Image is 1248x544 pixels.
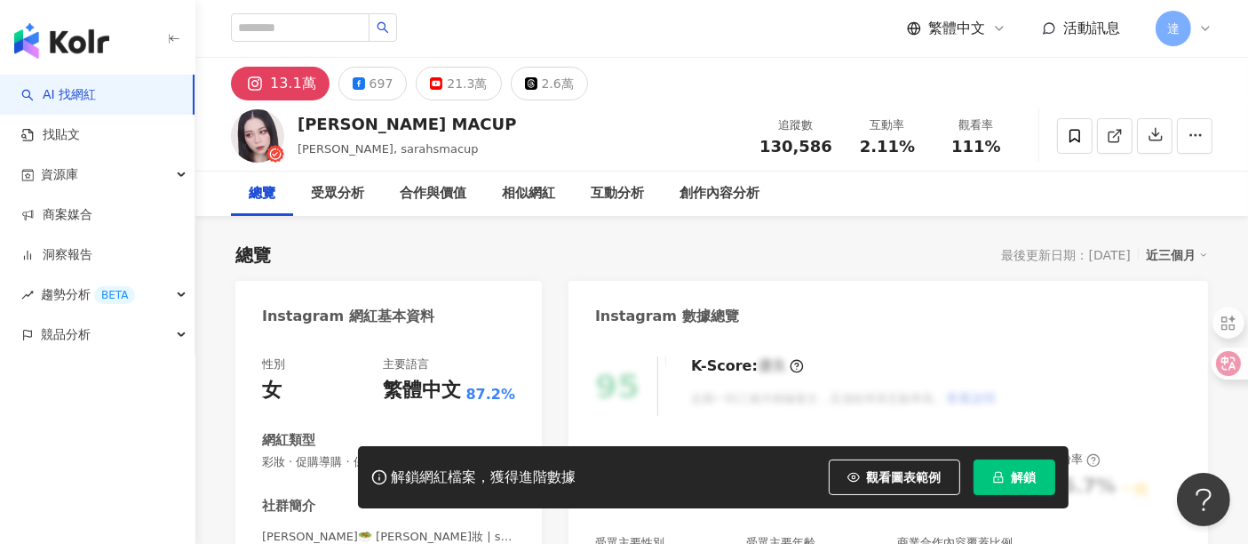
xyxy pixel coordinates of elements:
[447,71,487,96] div: 21.3萬
[1012,470,1037,484] span: 解鎖
[298,142,479,156] span: [PERSON_NAME], sarahsmacup
[21,86,96,104] a: searchAI 找網紅
[270,71,316,96] div: 13.1萬
[928,19,985,38] span: 繁體中文
[231,67,330,100] button: 13.1萬
[21,246,92,264] a: 洞察報告
[759,116,832,134] div: 追蹤數
[262,377,282,404] div: 女
[262,307,434,326] div: Instagram 網紅基本資料
[942,116,1010,134] div: 觀看率
[542,71,574,96] div: 2.6萬
[41,275,135,315] span: 趨勢分析
[829,460,960,495] button: 觀看圖表範例
[502,183,555,204] div: 相似網紅
[867,470,942,484] span: 觀看圖表範例
[235,243,271,268] div: 總覽
[465,385,515,404] span: 87.2%
[860,138,915,156] span: 2.11%
[392,468,576,487] div: 解鎖網紅檔案，獲得進階數據
[511,67,588,100] button: 2.6萬
[383,377,461,404] div: 繁體中文
[759,137,832,156] span: 130,586
[41,155,78,195] span: 資源庫
[854,116,921,134] div: 互動率
[951,138,1001,156] span: 111%
[370,71,393,96] div: 697
[21,289,34,301] span: rise
[1146,244,1208,267] div: 近三個月
[1063,20,1120,36] span: 活動訊息
[416,67,501,100] button: 21.3萬
[691,356,804,376] div: K-Score :
[680,183,759,204] div: 創作內容分析
[1167,19,1180,38] span: 達
[41,315,91,355] span: 競品分析
[21,206,92,224] a: 商案媒合
[338,67,408,100] button: 697
[249,183,275,204] div: 總覽
[377,21,389,34] span: search
[94,286,135,304] div: BETA
[591,183,644,204] div: 互動分析
[262,431,315,450] div: 網紅類型
[383,356,429,372] div: 主要語言
[595,307,739,326] div: Instagram 數據總覽
[298,113,516,135] div: [PERSON_NAME] MACUP
[311,183,364,204] div: 受眾分析
[14,23,109,59] img: logo
[400,183,466,204] div: 合作與價值
[992,471,1005,484] span: lock
[231,109,284,163] img: KOL Avatar
[974,460,1055,495] button: 解鎖
[1002,248,1131,262] div: 最後更新日期：[DATE]
[262,356,285,372] div: 性別
[21,126,80,144] a: 找貼文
